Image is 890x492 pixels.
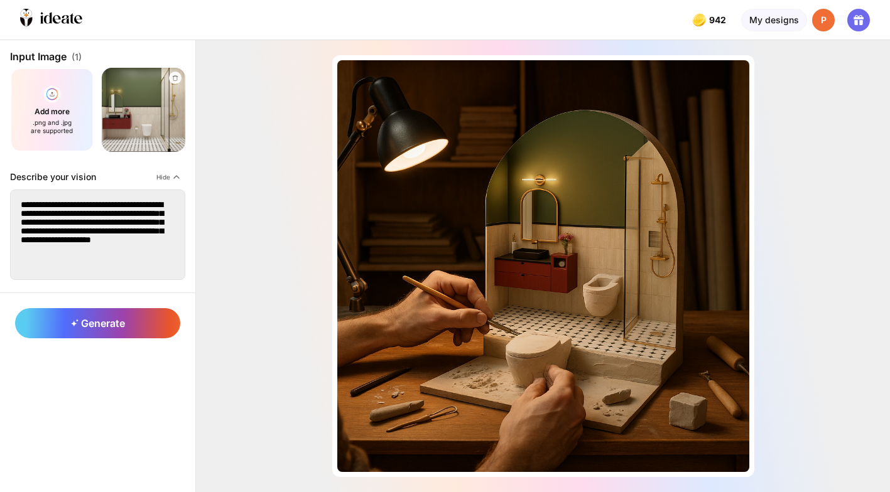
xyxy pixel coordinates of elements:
[812,9,835,31] div: P
[741,9,807,31] div: My designs
[71,317,125,329] span: Generate
[10,50,185,63] div: Input Image
[72,51,82,62] span: (1)
[156,173,170,181] span: Hide
[709,15,729,25] span: 942
[10,171,96,182] div: Describe your vision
